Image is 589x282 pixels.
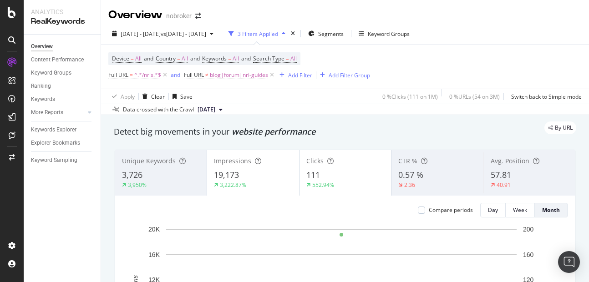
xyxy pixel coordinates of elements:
span: = [177,55,180,62]
div: 3,950% [128,181,147,189]
span: = [228,55,231,62]
a: Keywords Explorer [31,125,94,135]
button: Segments [305,26,347,41]
div: Clear [151,93,165,101]
span: [DATE] - [DATE] [121,30,161,38]
span: = [131,55,134,62]
div: Day [488,206,498,214]
div: 552.94% [312,181,334,189]
span: Keywords [202,55,227,62]
div: 3 Filters Applied [238,30,278,38]
button: Day [480,203,506,217]
div: More Reports [31,108,63,117]
span: All [135,52,142,65]
span: Segments [318,30,344,38]
button: Save [169,89,193,104]
button: Add Filter [276,70,312,81]
div: 0 % Clicks ( 111 on 1M ) [382,93,438,101]
div: Keyword Groups [368,30,410,38]
div: Save [180,93,193,101]
span: All [290,52,297,65]
button: Add Filter Group [316,70,370,81]
div: Keywords [31,95,55,104]
button: Clear [139,89,165,104]
span: = [130,71,133,79]
div: 40.91 [497,181,511,189]
span: Full URL [184,71,204,79]
div: Add Filter [288,71,312,79]
div: 2.36 [404,181,415,189]
span: ≠ [205,71,208,79]
span: blog|forum|nri-guides [210,69,268,81]
div: Add Filter Group [329,71,370,79]
button: and [171,70,180,79]
span: Full URL [108,71,128,79]
button: 3 Filters Applied [225,26,289,41]
a: Keywords [31,95,94,104]
button: [DATE] [194,104,226,115]
div: Overview [108,7,162,23]
span: All [182,52,188,65]
div: Content Performance [31,55,84,65]
button: Month [535,203,568,217]
div: Explorer Bookmarks [31,138,80,148]
div: Keywords Explorer [31,125,76,135]
div: Open Intercom Messenger [558,251,580,273]
button: Week [506,203,535,217]
div: Apply [121,93,135,101]
button: Switch back to Simple mode [508,89,582,104]
a: Ranking [31,81,94,91]
span: Search Type [253,55,284,62]
text: 20K [148,226,160,233]
div: Analytics [31,7,93,16]
span: 111 [306,169,320,180]
span: 57.81 [491,169,511,180]
div: legacy label [544,121,576,134]
div: Ranking [31,81,51,91]
div: RealKeywords [31,16,93,27]
span: ^.*/nris.*$ [134,69,161,81]
span: and [190,55,200,62]
span: All [233,52,239,65]
div: 3,222.87% [220,181,246,189]
span: Unique Keywords [122,156,176,165]
a: Keyword Groups [31,68,94,78]
button: [DATE] - [DATE]vs[DATE] - [DATE] [108,26,217,41]
div: arrow-right-arrow-left [195,13,201,19]
span: Impressions [214,156,251,165]
div: Week [513,206,527,214]
span: By URL [555,125,573,131]
span: CTR % [398,156,417,165]
span: Avg. Position [491,156,529,165]
span: vs [DATE] - [DATE] [161,30,206,38]
span: 3,726 [122,169,142,180]
span: Device [112,55,129,62]
div: Keyword Sampling [31,156,77,165]
span: = [286,55,289,62]
div: Switch back to Simple mode [511,93,582,101]
text: 16K [148,251,160,258]
button: Keyword Groups [355,26,413,41]
span: 2025 Jul. 7th [198,106,215,114]
div: Overview [31,42,53,51]
a: Explorer Bookmarks [31,138,94,148]
div: Compare periods [429,206,473,214]
div: times [289,29,297,38]
span: 19,173 [214,169,239,180]
div: Month [542,206,560,214]
div: Data crossed with the Crawl [123,106,194,114]
a: More Reports [31,108,85,117]
div: 0 % URLs ( 54 on 3M ) [449,93,500,101]
span: Clicks [306,156,324,165]
button: Apply [108,89,135,104]
div: Keyword Groups [31,68,71,78]
a: Keyword Sampling [31,156,94,165]
span: Country [156,55,176,62]
span: and [144,55,153,62]
text: 200 [523,226,534,233]
a: Content Performance [31,55,94,65]
span: and [241,55,251,62]
span: 0.57 % [398,169,423,180]
div: nobroker [166,11,192,20]
text: 160 [523,251,534,258]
